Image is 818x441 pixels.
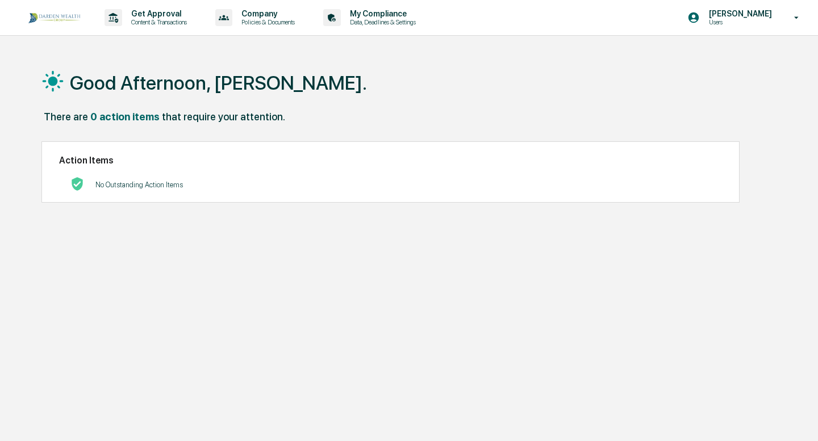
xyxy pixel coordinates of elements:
p: Get Approval [122,9,193,18]
h2: Action Items [59,155,721,166]
p: Content & Transactions [122,18,193,26]
div: 0 action items [90,111,160,123]
h1: Good Afternoon, [PERSON_NAME]. [70,72,367,94]
p: No Outstanding Action Items [95,180,183,189]
p: Users [700,18,778,26]
img: No Actions logo [70,177,84,191]
p: Policies & Documents [232,18,301,26]
p: My Compliance [341,9,421,18]
img: logo [27,11,82,24]
p: [PERSON_NAME] [700,9,778,18]
div: There are [44,111,88,123]
div: that require your attention. [162,111,285,123]
p: Company [232,9,301,18]
p: Data, Deadlines & Settings [341,18,421,26]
